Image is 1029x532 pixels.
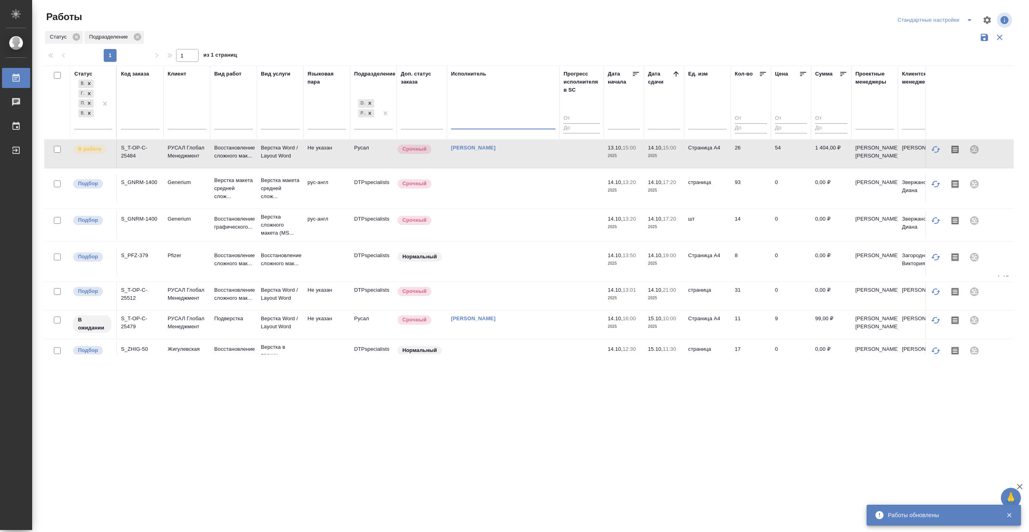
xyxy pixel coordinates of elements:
[401,70,443,86] div: Доп. статус заказа
[648,287,663,293] p: 14.10,
[945,311,965,330] button: Скопировать мини-бриф
[663,179,676,185] p: 17:20
[303,282,350,310] td: Не указан
[451,315,496,321] a: [PERSON_NAME]
[350,341,397,369] td: DTPspecialists
[945,211,965,230] button: Скопировать мини-бриф
[214,252,253,268] p: Восстановление сложного мак...
[78,89,94,99] div: В ожидании, Готов к работе, Подбор, В работе
[663,346,676,352] p: 11:30
[214,70,242,78] div: Вид работ
[1001,488,1021,508] button: 🙏
[965,140,984,159] div: Проект не привязан
[168,178,206,186] p: Generium
[851,341,898,369] td: [PERSON_NAME]
[945,174,965,194] button: Скопировать мини-бриф
[623,252,636,258] p: 13:50
[72,345,112,356] div: Можно подбирать исполнителей
[965,248,984,267] div: Проект не привязан
[451,145,496,151] a: [PERSON_NAME]
[945,140,965,159] button: Скопировать мини-бриф
[608,152,640,160] p: 2025
[771,282,811,310] td: 0
[72,315,112,334] div: Исполнитель назначен, приступать к работе пока рано
[648,145,663,151] p: 14.10,
[771,211,811,239] td: 0
[121,70,149,78] div: Код заказа
[402,316,426,324] p: Срочный
[261,343,299,367] p: Верстка в прочих программах
[564,70,600,94] div: Прогресс исполнителя в SC
[168,286,206,302] p: РУСАЛ Глобал Менеджмент
[771,341,811,369] td: 0
[811,282,851,310] td: 0,00 ₽
[303,311,350,339] td: Не указан
[72,252,112,262] div: Можно подбирать исполнителей
[926,341,945,360] button: Обновить
[731,341,771,369] td: 17
[214,286,253,302] p: Восстановление сложного мак...
[684,140,731,168] td: Страница А4
[45,31,83,44] div: Статус
[811,140,851,168] td: 1 404,00 ₽
[608,179,623,185] p: 14.10,
[731,311,771,339] td: 11
[307,70,346,86] div: Языковая пара
[926,174,945,194] button: Обновить
[608,294,640,302] p: 2025
[731,248,771,276] td: 8
[350,311,397,339] td: Русал
[608,145,623,151] p: 13.10,
[203,50,237,62] span: из 1 страниц
[261,213,299,237] p: Верстка сложного макета (MS...
[357,108,375,119] div: DTPspecialists, Русал
[608,323,640,331] p: 2025
[168,252,206,260] p: Pfizer
[350,140,397,168] td: Русал
[663,315,676,321] p: 10:00
[303,174,350,203] td: рус-англ
[78,216,98,224] p: Подбор
[648,223,680,231] p: 2025
[815,114,847,124] input: От
[608,252,623,258] p: 14.10,
[121,178,160,186] div: S_GNRM-1400
[965,174,984,194] div: Проект не привязан
[811,248,851,276] td: 0,00 ₽
[261,70,291,78] div: Вид услуги
[89,33,131,41] p: Подразделение
[78,90,85,98] div: Готов к работе
[731,211,771,239] td: 14
[608,70,632,86] div: Дата начала
[888,511,994,519] div: Работы обновлены
[214,345,253,361] p: Восстановление сложного мак...
[78,108,94,119] div: В ожидании, Готов к работе, Подбор, В работе
[168,215,206,223] p: Generium
[815,70,832,78] div: Сумма
[898,140,945,168] td: [PERSON_NAME]
[851,211,898,239] td: [PERSON_NAME]
[851,282,898,310] td: [PERSON_NAME]
[121,345,160,353] div: S_ZHIG-50
[72,286,112,297] div: Можно подбирать исполнителей
[623,287,636,293] p: 13:01
[945,341,965,360] button: Скопировать мини-бриф
[261,176,299,201] p: Верстка макета средней слож...
[214,215,253,231] p: Восстановление графического...
[564,114,600,124] input: От
[648,216,663,222] p: 14.10,
[775,114,807,124] input: От
[78,145,101,153] p: В работе
[608,287,623,293] p: 14.10,
[261,144,299,160] p: Верстка Word / Layout Word
[358,99,365,108] div: DTPspecialists
[357,98,375,108] div: DTPspecialists, Русал
[811,211,851,239] td: 0,00 ₽
[926,311,945,330] button: Обновить
[663,216,676,222] p: 17:20
[1001,512,1017,519] button: Закрыть
[684,211,731,239] td: шт
[648,315,663,321] p: 15.10,
[402,346,437,354] p: Нормальный
[451,70,486,78] div: Исполнитель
